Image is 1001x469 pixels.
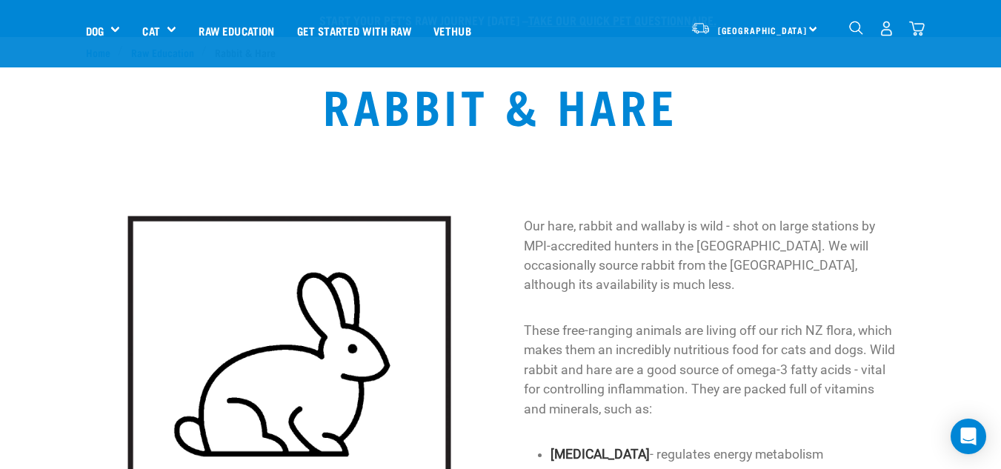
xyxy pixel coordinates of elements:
span: [GEOGRAPHIC_DATA] [718,27,808,33]
h1: Rabbit & Hare [323,78,677,131]
a: Get started with Raw [286,1,422,60]
a: Vethub [422,1,482,60]
img: van-moving.png [691,21,711,35]
div: Open Intercom Messenger [951,419,986,454]
img: home-icon@2x.png [909,21,925,36]
strong: [MEDICAL_DATA] [551,447,650,462]
img: home-icon-1@2x.png [849,21,863,35]
a: Cat [142,22,159,39]
img: user.png [879,21,894,36]
p: These free-ranging animals are living off our rich NZ flora, which makes them an incredibly nutri... [524,321,899,419]
li: - regulates energy metabolism [551,445,899,464]
a: Dog [86,22,104,39]
a: Raw Education [187,1,285,60]
p: Our hare, rabbit and wallaby is wild - shot on large stations by MPI-accredited hunters in the [G... [524,216,899,295]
